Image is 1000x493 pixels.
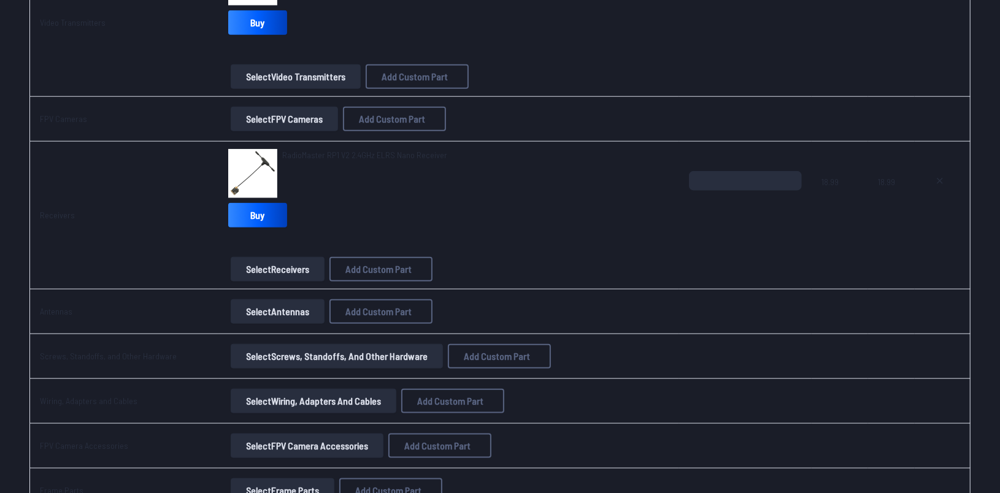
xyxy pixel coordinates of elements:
[40,306,72,316] a: Antennas
[388,434,491,458] button: Add Custom Part
[228,257,327,281] a: SelectReceivers
[329,299,433,324] button: Add Custom Part
[228,203,287,227] a: Buy
[40,17,106,28] a: Video Transmitters
[228,10,287,35] a: Buy
[228,389,399,413] a: SelectWiring, Adapters and Cables
[40,396,137,406] a: Wiring, Adapters and Cables
[40,351,177,361] a: Screws, Standoffs, and Other Hardware
[228,149,277,198] img: image
[231,107,338,131] button: SelectFPV Cameras
[228,299,327,324] a: SelectAntennas
[366,64,469,89] button: Add Custom Part
[40,113,87,124] a: FPV Cameras
[878,171,905,230] span: 18.99
[404,441,471,451] span: Add Custom Part
[821,171,858,230] span: 18.99
[231,257,325,281] button: SelectReceivers
[228,344,445,369] a: SelectScrews, Standoffs, and Other Hardware
[231,389,396,413] button: SelectWiring, Adapters and Cables
[345,264,412,274] span: Add Custom Part
[228,434,386,458] a: SelectFPV Camera Accessories
[329,257,433,281] button: Add Custom Part
[231,64,361,89] button: SelectVideo Transmitters
[343,107,446,131] button: Add Custom Part
[40,440,128,451] a: FPV Camera Accessories
[417,396,483,406] span: Add Custom Part
[401,389,504,413] button: Add Custom Part
[464,351,530,361] span: Add Custom Part
[231,434,383,458] button: SelectFPV Camera Accessories
[282,149,447,161] a: RadioMaster RP1 V2 2.4GHz ELRS Nano Receiver
[228,107,340,131] a: SelectFPV Cameras
[382,72,448,82] span: Add Custom Part
[359,114,425,124] span: Add Custom Part
[282,150,447,160] span: RadioMaster RP1 V2 2.4GHz ELRS Nano Receiver
[40,210,75,220] a: Receivers
[231,344,443,369] button: SelectScrews, Standoffs, and Other Hardware
[345,307,412,316] span: Add Custom Part
[228,64,363,89] a: SelectVideo Transmitters
[231,299,325,324] button: SelectAntennas
[448,344,551,369] button: Add Custom Part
